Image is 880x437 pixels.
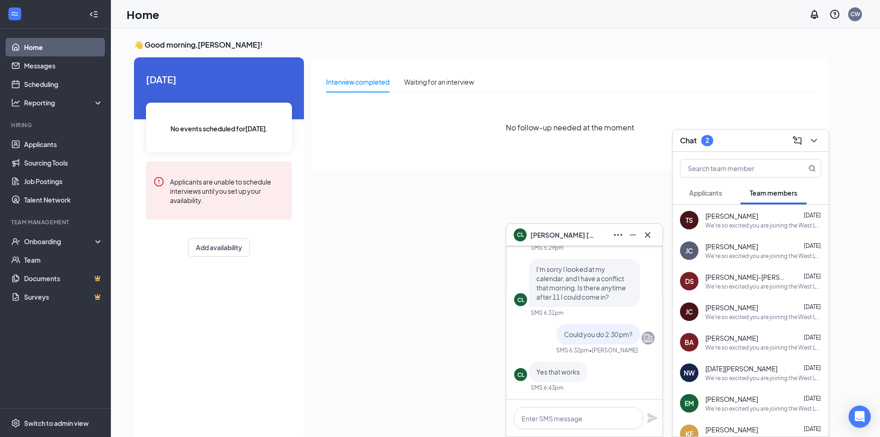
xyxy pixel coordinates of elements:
[685,399,694,408] div: EM
[24,251,103,269] a: Team
[705,344,821,351] div: We're so excited you are joining the West Longview [DEMOGRAPHIC_DATA]-fil-Ateam ! Do you know any...
[804,303,821,310] span: [DATE]
[24,98,103,107] div: Reporting
[640,228,655,242] button: Cross
[705,364,777,373] span: [DATE][PERSON_NAME]
[127,6,159,22] h1: Home
[506,122,634,133] span: No follow-up needed at the moment
[153,176,164,187] svg: Error
[808,165,816,172] svg: MagnifyingGlass
[24,75,103,93] a: Scheduling
[804,395,821,402] span: [DATE]
[24,419,89,428] div: Switch to admin view
[705,272,789,282] span: [PERSON_NAME]-[PERSON_NAME]
[647,412,658,424] svg: Plane
[517,371,524,379] div: CL
[705,303,758,312] span: [PERSON_NAME]
[24,172,103,191] a: Job Postings
[556,346,589,354] div: SMS 6:32pm
[705,313,821,321] div: We're so excited you are joining the West Longview [DEMOGRAPHIC_DATA]-fil-Ateam ! Do you know any...
[531,309,564,317] div: SMS 6:31pm
[531,384,564,392] div: SMS 6:43pm
[705,283,821,290] div: We're so excited you are joining the West Longview [DEMOGRAPHIC_DATA]-fil-Ateam ! Do you know any...
[11,121,101,129] div: Hiring
[680,135,697,146] h3: Chat
[808,135,819,146] svg: ChevronDown
[11,218,101,226] div: Team Management
[564,330,632,339] span: Could you do 2:30 pm?
[809,9,820,20] svg: Notifications
[705,222,821,229] div: We're so excited you are joining the West Longview [DEMOGRAPHIC_DATA]-fil-Ateam ! Do you know any...
[536,368,580,376] span: Yes that works
[686,215,693,225] div: TS
[24,269,103,288] a: DocumentsCrown
[705,136,709,144] div: 2
[790,133,805,148] button: ComposeMessage
[11,237,20,246] svg: UserCheck
[404,77,474,87] div: Waiting for an interview
[517,296,524,304] div: CL
[134,40,829,50] h3: 👋 Good morning, [PERSON_NAME] !
[705,242,758,251] span: [PERSON_NAME]
[613,229,624,240] svg: Ellipses
[689,189,722,197] span: Applicants
[24,135,103,154] a: Applicants
[705,211,758,221] span: [PERSON_NAME]
[750,189,797,197] span: Team members
[89,10,98,19] svg: Collapse
[804,364,821,371] span: [DATE]
[705,252,821,260] div: We're so excited you are joining the West Longview [DEMOGRAPHIC_DATA]-fil-Ateam ! Do you know any...
[24,237,95,246] div: Onboarding
[850,10,860,18] div: CW
[686,246,693,255] div: JC
[536,265,626,301] span: I'm sorry I looked at my calendar, and I have a conflict that morning. Is there anytime after 11 ...
[705,425,758,434] span: [PERSON_NAME]
[807,133,821,148] button: ChevronDown
[170,123,268,134] span: No events scheduled for [DATE] .
[146,72,292,86] span: [DATE]
[705,394,758,404] span: [PERSON_NAME]
[804,242,821,249] span: [DATE]
[170,176,285,205] div: Applicants are unable to schedule interviews until you set up your availability.
[611,228,625,242] button: Ellipses
[685,277,694,286] div: DS
[642,229,653,240] svg: Cross
[685,338,694,347] div: BA
[11,419,20,428] svg: Settings
[589,346,638,354] span: • [PERSON_NAME]
[684,368,695,377] div: NW
[24,154,103,172] a: Sourcing Tools
[804,212,821,219] span: [DATE]
[804,425,821,432] span: [DATE]
[829,9,840,20] svg: QuestionInfo
[705,374,821,382] div: We're so excited you are joining the West Longview [DEMOGRAPHIC_DATA]-fil-Ateam ! Do you know any...
[627,229,638,240] svg: Minimize
[326,77,389,87] div: Interview completed
[24,38,103,56] a: Home
[705,405,821,412] div: We're so excited you are joining the West Longview [DEMOGRAPHIC_DATA]-fil-Ateam ! Do you know any...
[686,307,693,316] div: JC
[849,406,871,428] div: Open Intercom Messenger
[680,160,790,177] input: Search team member
[643,332,654,344] svg: Company
[804,334,821,341] span: [DATE]
[11,98,20,107] svg: Analysis
[188,238,250,257] button: Add availability
[24,56,103,75] a: Messages
[625,228,640,242] button: Minimize
[804,273,821,280] span: [DATE]
[10,9,19,18] svg: WorkstreamLogo
[24,288,103,306] a: SurveysCrown
[24,191,103,209] a: Talent Network
[531,244,564,252] div: SMS 5:29pm
[792,135,803,146] svg: ComposeMessage
[530,230,595,240] span: [PERSON_NAME] [PERSON_NAME]
[705,333,758,343] span: [PERSON_NAME]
